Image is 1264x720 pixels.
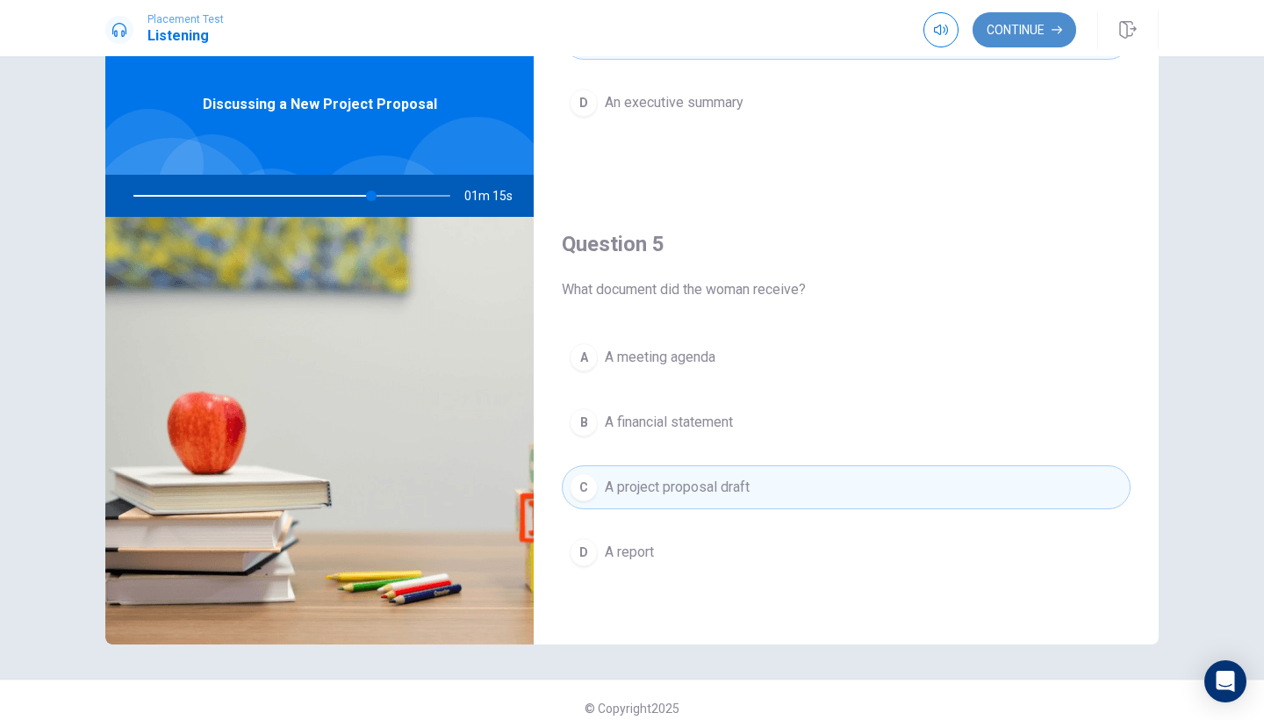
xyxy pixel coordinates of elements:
[605,347,715,368] span: A meeting agenda
[570,473,598,501] div: C
[105,217,534,644] img: Discussing a New Project Proposal
[605,477,750,498] span: A project proposal draft
[562,335,1131,379] button: AA meeting agenda
[464,175,527,217] span: 01m 15s
[562,279,1131,300] span: What document did the woman receive?
[562,230,1131,258] h4: Question 5
[605,92,743,113] span: An executive summary
[1204,660,1246,702] div: Open Intercom Messenger
[562,465,1131,509] button: CA project proposal draft
[973,12,1076,47] button: Continue
[562,530,1131,574] button: DA report
[570,538,598,566] div: D
[570,343,598,371] div: A
[562,400,1131,444] button: BA financial statement
[570,89,598,117] div: D
[147,13,224,25] span: Placement Test
[605,412,733,433] span: A financial statement
[605,542,654,563] span: A report
[570,408,598,436] div: B
[203,94,437,115] span: Discussing a New Project Proposal
[147,25,224,47] h1: Listening
[562,81,1131,125] button: DAn executive summary
[585,702,679,716] span: © Copyright 2025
